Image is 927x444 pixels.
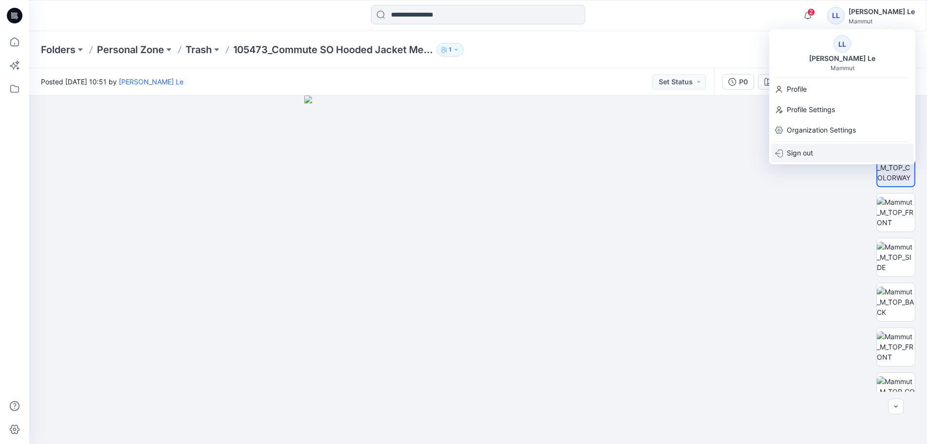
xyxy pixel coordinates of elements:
[849,18,915,25] div: Mammut
[787,100,835,119] p: Profile Settings
[787,121,856,139] p: Organization Settings
[787,80,807,98] p: Profile
[769,100,915,119] a: Profile Settings
[877,152,914,183] img: Mammut_M_TOP_COLORWAY
[185,43,212,57] a: Trash
[41,43,75,57] a: Folders
[803,53,881,64] div: [PERSON_NAME] Le
[119,77,184,86] a: [PERSON_NAME] Le
[877,197,915,228] img: Mammut_M_TOP_FRONT
[769,80,915,98] a: Profile
[449,44,451,55] p: 1
[827,7,845,24] div: LL
[807,8,815,16] span: 2
[758,74,825,90] button: P0_Comment
[97,43,164,57] a: Personal Zone
[769,121,915,139] a: Organization Settings
[877,242,915,272] img: Mammut_M_TOP_SIDE
[233,43,433,57] p: 105473_Commute SO Hooded Jacket Men AF
[41,77,184,87] span: Posted [DATE] 10:51 by
[722,74,754,90] button: P0
[831,64,854,72] div: Mammut
[849,6,915,18] div: [PERSON_NAME] Le
[739,77,748,87] div: P0
[437,43,463,57] button: 1
[877,287,915,317] img: Mammut_M_TOP_BACK
[787,144,813,162] p: Sign out
[877,376,915,407] img: Mammut_M_TOP_COLORWAY
[834,35,851,53] div: LL
[304,96,652,444] img: eyJhbGciOiJIUzI1NiIsImtpZCI6IjAiLCJzbHQiOiJzZXMiLCJ0eXAiOiJKV1QifQ.eyJkYXRhIjp7InR5cGUiOiJzdG9yYW...
[877,331,915,362] img: Mammut_M_TOP_FRONT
